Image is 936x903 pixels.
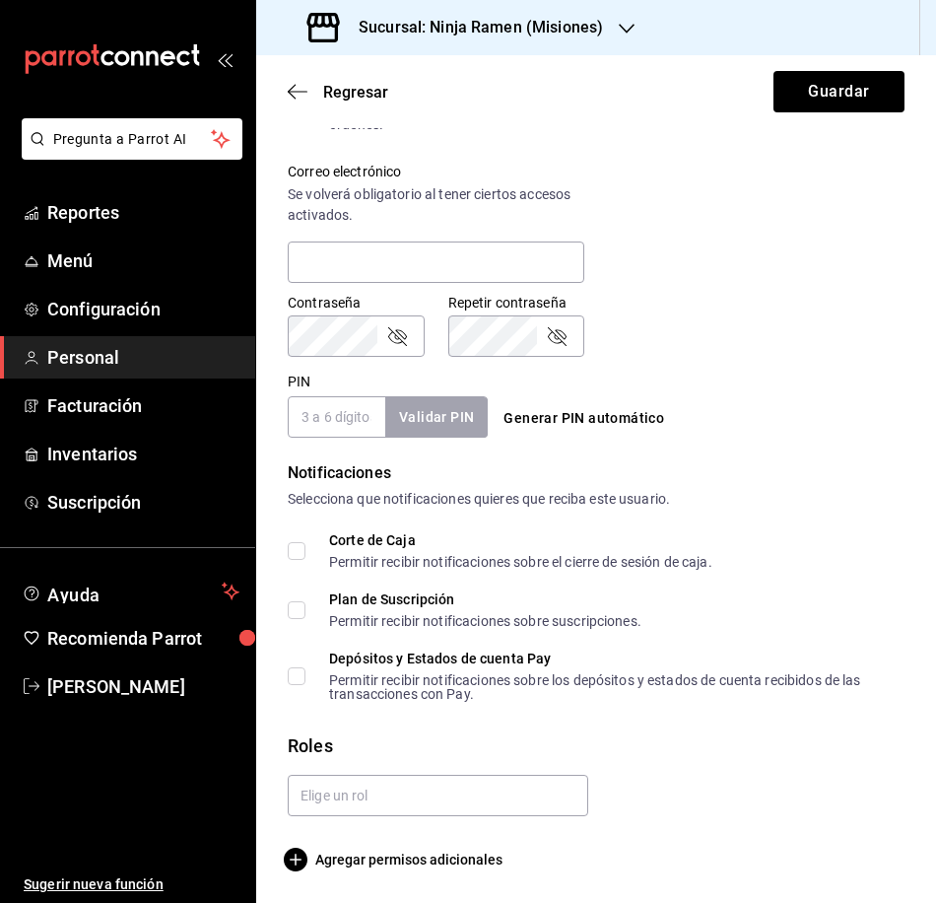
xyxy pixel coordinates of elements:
span: Ayuda [47,580,214,603]
label: PIN [288,375,310,388]
input: 3 a 6 dígitos [288,396,385,438]
div: Permitir recibir notificaciones sobre los depósitos y estados de cuenta recibidos de las transacc... [329,673,889,701]
span: Regresar [323,83,388,102]
div: Notificaciones [288,461,904,485]
span: Inventarios [47,441,239,467]
span: Facturación [47,392,239,419]
button: Regresar [288,83,388,102]
label: Contraseña [288,296,425,310]
button: passwordField [545,324,568,348]
button: Agregar permisos adicionales [288,848,502,871]
span: Configuración [47,296,239,322]
div: Roles [288,732,904,759]
label: Repetir contraseña [448,296,585,310]
div: Permitir recibir notificaciones sobre suscripciones. [329,614,641,628]
span: Sugerir nueva función [24,874,239,895]
button: Guardar [773,71,904,112]
div: Los usuarios podrán acceder y utilizar la terminal para visualizar y procesar pagos de sus órdenes. [329,104,889,131]
div: Corte de Caja [329,533,712,547]
button: Generar PIN automático [496,400,672,437]
div: Selecciona que notificaciones quieres que reciba este usuario. [288,489,904,510]
div: Permitir recibir notificaciones sobre el cierre de sesión de caja. [329,555,712,569]
div: Depósitos y Estados de cuenta Pay [329,652,889,665]
span: Menú [47,247,239,274]
span: Pregunta a Parrot AI [53,129,212,150]
label: Correo electrónico [288,165,584,178]
div: Se volverá obligatorio al tener ciertos accesos activados. [288,184,584,226]
span: Recomienda Parrot [47,625,239,652]
button: passwordField [385,324,409,348]
h3: Sucursal: Ninja Ramen (Misiones) [343,16,603,39]
span: Suscripción [47,489,239,516]
button: Pregunta a Parrot AI [22,118,242,160]
a: Pregunta a Parrot AI [14,143,242,164]
span: Reportes [47,199,239,226]
div: Plan de Suscripción [329,592,641,606]
input: Elige un rol [288,775,588,816]
button: open_drawer_menu [217,51,233,67]
span: Personal [47,344,239,371]
span: [PERSON_NAME] [47,673,239,700]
